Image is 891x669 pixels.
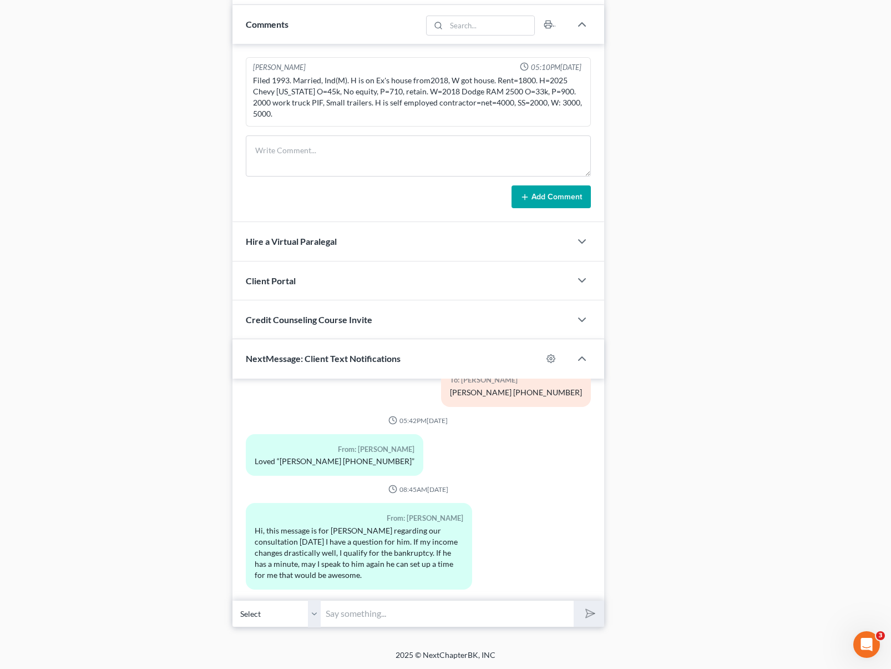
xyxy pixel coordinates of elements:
[255,512,463,525] div: From: [PERSON_NAME]
[531,62,581,73] span: 05:10PM[DATE]
[253,62,306,73] div: [PERSON_NAME]
[321,600,574,627] input: Say something...
[512,185,591,209] button: Add Comment
[246,236,337,247] span: Hire a Virtual Paralegal
[255,525,463,581] div: Hi, this message is for [PERSON_NAME] regarding our consultation [DATE] I have a question for him...
[446,16,534,35] input: Search...
[246,416,591,425] div: 05:42PM[DATE]
[246,485,591,494] div: 08:45AM[DATE]
[255,443,414,456] div: From: [PERSON_NAME]
[246,275,296,286] span: Client Portal
[253,75,584,119] div: Filed 1993. Married, Ind(M). H is on Ex's house from2018, W got house. Rent=1800. H=2025 Chevy [U...
[853,631,880,658] iframe: Intercom live chat
[246,314,372,325] span: Credit Counseling Course Invite
[876,631,885,640] span: 3
[246,353,401,364] span: NextMessage: Client Text Notifications
[246,19,288,29] span: Comments
[450,374,582,386] div: To: [PERSON_NAME]
[450,387,582,398] div: [PERSON_NAME] [PHONE_NUMBER]
[255,456,414,467] div: Loved “[PERSON_NAME] [PHONE_NUMBER]”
